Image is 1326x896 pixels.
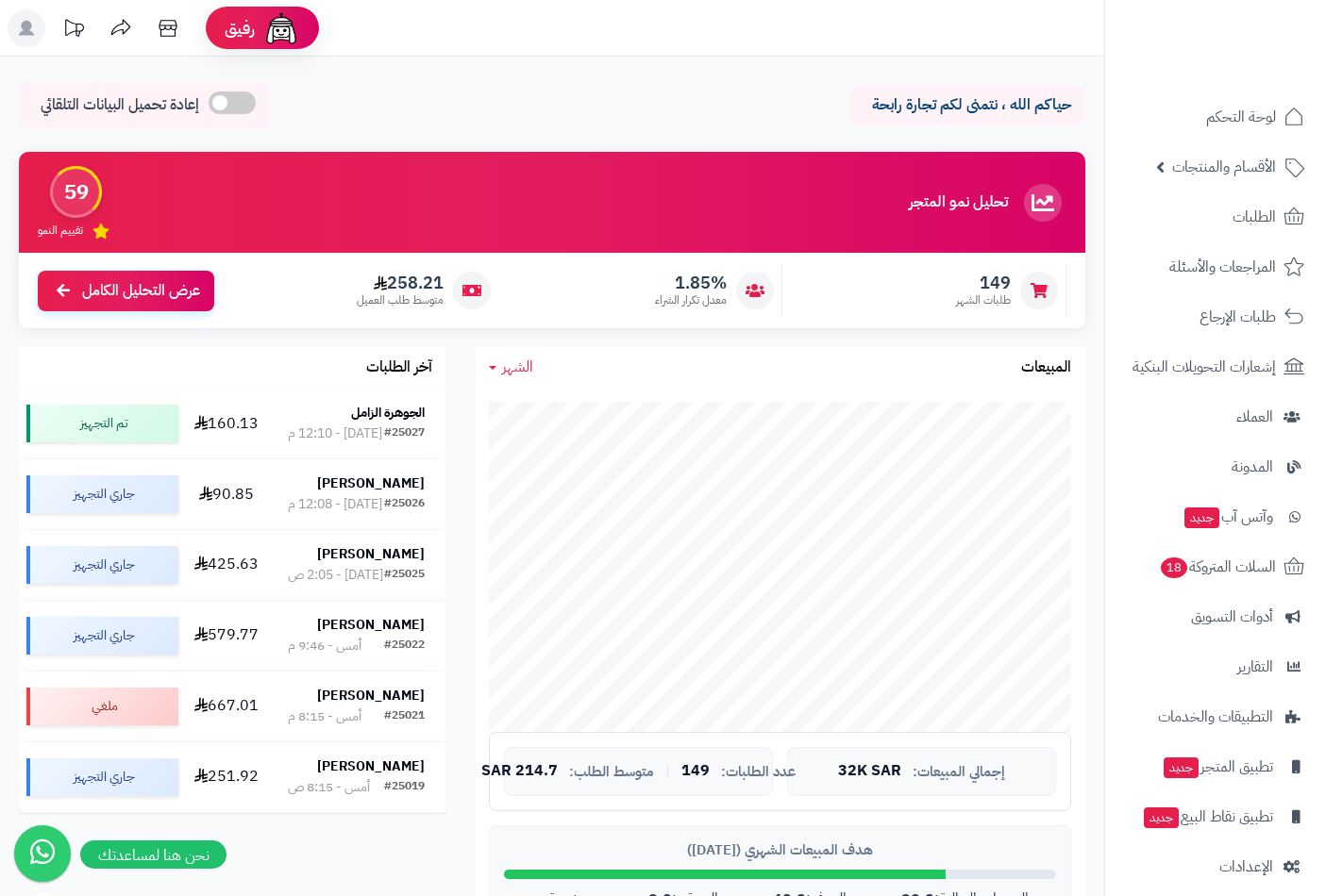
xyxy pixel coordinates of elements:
a: العملاء [1116,394,1315,440]
a: السلات المتروكة18 [1116,544,1315,589]
a: أدوات التسويق [1116,594,1315,639]
div: أمس - 8:15 ص [288,778,370,797]
div: #25021 [384,707,425,726]
div: أمس - 8:15 م [288,707,361,726]
span: الإعدادات [1219,854,1273,880]
span: 149 [681,763,710,780]
td: 425.63 [186,530,266,600]
span: 32K SAR [838,763,901,780]
img: ai-face.png [262,9,300,47]
span: طلبات الشهر [956,292,1011,308]
span: المدونة [1232,454,1273,480]
span: معدل تكرار الشراء [655,292,727,308]
div: هدف المبيعات الشهري ([DATE]) [504,840,1056,860]
span: الطلبات [1233,204,1276,230]
span: إجمالي المبيعات: [913,764,1005,780]
a: تطبيق المتجرجديد [1116,744,1315,789]
div: [DATE] - 12:08 م [288,495,382,514]
span: أدوات التسويق [1191,604,1273,630]
span: المراجعات والأسئلة [1169,254,1276,280]
a: التطبيقات والخدمات [1116,694,1315,739]
div: تم التجهيز [26,405,178,442]
span: جديد [1184,507,1219,528]
div: جاري التجهيز [26,758,178,796]
div: #25022 [384,637,425,655]
a: تحديثات المنصة [50,9,97,52]
strong: [PERSON_NAME] [317,686,425,705]
span: طلبات الإرجاع [1200,304,1276,330]
span: التقارير [1237,654,1273,680]
a: عرض التحليل الكامل [38,271,214,311]
strong: الجوهرة الزامل [351,403,425,423]
img: logo-2.png [1198,53,1308,92]
span: 149 [956,273,1011,293]
a: المراجعات والأسئلة [1116,244,1315,290]
td: 160.13 [186,389,266,458]
span: 18 [1161,557,1187,578]
span: تطبيق المتجر [1162,754,1273,780]
span: عدد الطلبات: [721,764,796,780]
span: جديد [1144,807,1179,828]
a: المدونة [1116,444,1315,489]
h3: آخر الطلبات [366,359,432,376]
div: جاري التجهيز [26,475,178,513]
span: السلات المتروكة [1159,554,1276,580]
strong: [PERSON_NAME] [317,473,425,493]
strong: [PERSON_NAME] [317,544,425,564]
div: جاري التجهيز [26,617,178,655]
span: رفيق [225,17,255,40]
a: التقارير [1116,644,1315,689]
span: الأقسام والمنتجات [1172,154,1276,180]
td: 579.77 [186,601,266,671]
div: #25019 [384,778,425,797]
span: الشهر [502,356,533,378]
h3: تحليل نمو المتجر [909,194,1008,211]
span: تطبيق نقاط البيع [1142,804,1273,830]
a: الشهر [489,357,533,378]
a: إشعارات التحويلات البنكية [1116,344,1315,390]
div: أمس - 9:46 م [288,637,361,655]
td: 90.85 [186,459,266,529]
p: حياكم الله ، نتمنى لكم تجارة رابحة [864,94,1071,116]
a: وآتس آبجديد [1116,494,1315,539]
strong: [PERSON_NAME] [317,756,425,776]
td: 667.01 [186,672,266,741]
div: #25025 [384,566,425,585]
h3: المبيعات [1021,359,1071,376]
div: جاري التجهيز [26,546,178,584]
span: تقييم النمو [38,223,83,239]
span: | [665,764,670,778]
span: لوحة التحكم [1206,104,1276,130]
div: [DATE] - 12:10 م [288,424,382,443]
div: ملغي [26,688,178,725]
span: العملاء [1236,404,1273,430]
span: إشعارات التحويلات البنكية [1133,354,1276,380]
span: متوسط طلب العميل [357,292,444,308]
span: 1.85% [655,273,727,293]
span: وآتس آب [1183,504,1273,530]
span: جديد [1164,757,1199,778]
a: الطلبات [1116,194,1315,240]
div: #25026 [384,495,425,514]
span: 214.7 SAR [481,763,558,780]
a: طلبات الإرجاع [1116,294,1315,340]
a: تطبيق نقاط البيعجديد [1116,794,1315,839]
div: [DATE] - 2:05 ص [288,566,383,585]
a: الإعدادات [1116,844,1315,889]
span: التطبيقات والخدمات [1158,704,1273,730]
a: لوحة التحكم [1116,94,1315,140]
span: 258.21 [357,273,444,293]
div: #25027 [384,424,425,443]
span: إعادة تحميل البيانات التلقائي [41,94,199,116]
strong: [PERSON_NAME] [317,615,425,635]
td: 251.92 [186,742,266,812]
span: عرض التحليل الكامل [82,280,200,302]
span: متوسط الطلب: [569,764,654,780]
